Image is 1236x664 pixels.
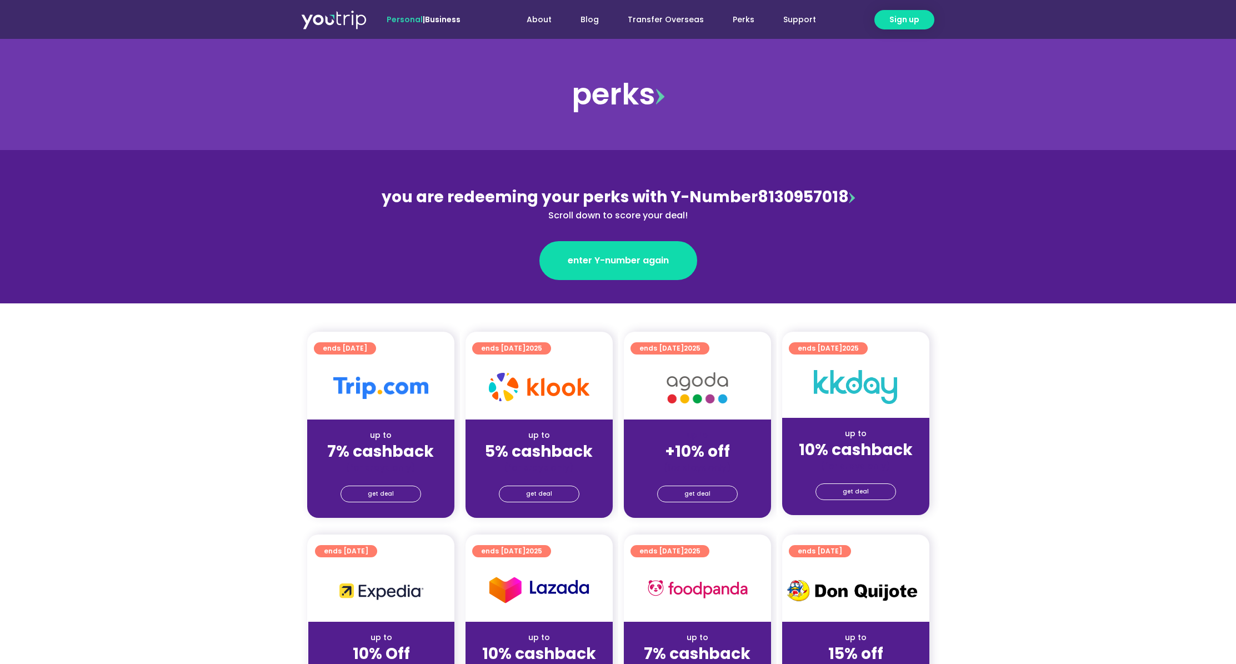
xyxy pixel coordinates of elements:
[526,343,542,353] span: 2025
[639,545,700,557] span: ends [DATE]
[425,14,461,25] a: Business
[789,342,868,355] a: ends [DATE]2025
[539,241,697,280] a: enter Y-number again
[327,441,434,462] strong: 7% cashback
[684,546,700,556] span: 2025
[481,545,542,557] span: ends [DATE]
[481,342,542,355] span: ends [DATE]
[769,9,830,30] a: Support
[323,342,367,355] span: ends [DATE]
[613,9,718,30] a: Transfer Overseas
[512,9,566,30] a: About
[568,254,669,267] span: enter Y-number again
[665,441,730,462] strong: +10% off
[791,428,920,440] div: up to
[341,486,421,502] a: get deal
[316,462,446,473] div: (for stays only)
[639,342,700,355] span: ends [DATE]
[798,545,842,557] span: ends [DATE]
[474,632,604,643] div: up to
[566,9,613,30] a: Blog
[684,343,700,353] span: 2025
[314,342,376,355] a: ends [DATE]
[687,430,708,441] span: up to
[791,460,920,472] div: (for stays only)
[630,545,709,557] a: ends [DATE]2025
[377,186,859,222] div: 8130957018
[474,462,604,473] div: (for stays only)
[657,486,738,502] a: get deal
[526,486,552,502] span: get deal
[491,9,830,30] nav: Menu
[630,342,709,355] a: ends [DATE]2025
[789,545,851,557] a: ends [DATE]
[382,186,758,208] span: you are redeeming your perks with Y-Number
[324,545,368,557] span: ends [DATE]
[377,209,859,222] div: Scroll down to score your deal!
[387,14,461,25] span: |
[315,545,377,557] a: ends [DATE]
[485,441,593,462] strong: 5% cashback
[791,632,920,643] div: up to
[316,430,446,441] div: up to
[874,10,934,29] a: Sign up
[368,486,394,502] span: get deal
[842,343,859,353] span: 2025
[387,14,423,25] span: Personal
[633,632,762,643] div: up to
[472,545,551,557] a: ends [DATE]2025
[472,342,551,355] a: ends [DATE]2025
[889,14,919,26] span: Sign up
[843,484,869,500] span: get deal
[684,486,710,502] span: get deal
[317,632,446,643] div: up to
[474,430,604,441] div: up to
[633,462,762,473] div: (for stays only)
[526,546,542,556] span: 2025
[499,486,579,502] a: get deal
[815,483,896,500] a: get deal
[798,342,859,355] span: ends [DATE]
[799,439,913,461] strong: 10% cashback
[718,9,769,30] a: Perks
